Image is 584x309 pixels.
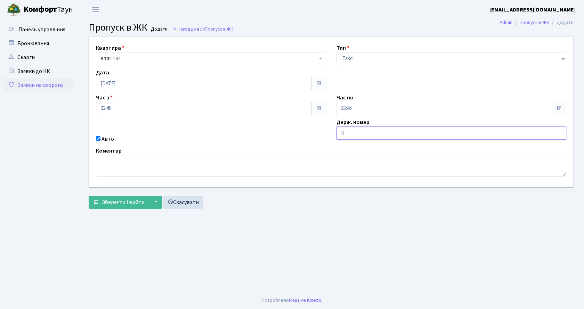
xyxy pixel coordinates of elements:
[89,196,149,209] button: Зберегти і вийти
[102,135,114,143] label: Авто
[173,26,233,32] a: Назад до всіхПропуск в ЖК
[336,93,354,102] label: Час по
[336,118,370,127] label: Держ. номер
[336,44,349,52] label: Тип
[205,26,233,32] span: Пропуск в ЖК
[3,23,73,36] a: Панель управління
[18,26,65,33] span: Панель управління
[100,55,317,62] span: <b>КТ2</b>&nbsp;&nbsp;&nbsp;2-147
[96,52,326,65] span: <b>КТ2</b>&nbsp;&nbsp;&nbsp;2-147
[102,198,145,206] span: Зберегти і вийти
[149,26,170,32] small: Додати .
[96,68,109,77] label: Дата
[549,19,574,26] li: Додати
[89,21,147,34] span: Пропуск в ЖК
[520,19,549,26] a: Пропуск в ЖК
[3,36,73,50] a: Бронювання
[7,3,21,17] img: logo.png
[289,296,321,304] a: Massive Kinetic
[24,4,73,16] span: Таун
[262,296,322,304] div: Розроблено .
[489,6,576,14] a: [EMAIL_ADDRESS][DOMAIN_NAME]
[96,93,113,102] label: Час з
[500,19,512,26] a: Admin
[100,55,109,62] b: КТ2
[489,15,584,30] nav: breadcrumb
[336,127,567,140] input: AA0001AA
[87,4,104,15] button: Переключити навігацію
[96,147,122,155] label: Коментар
[3,78,73,92] a: Заявки на охорону
[96,44,124,52] label: Квартира
[3,64,73,78] a: Заявки до КК
[24,4,57,15] b: Комфорт
[3,50,73,64] a: Скарги
[163,196,203,209] a: Скасувати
